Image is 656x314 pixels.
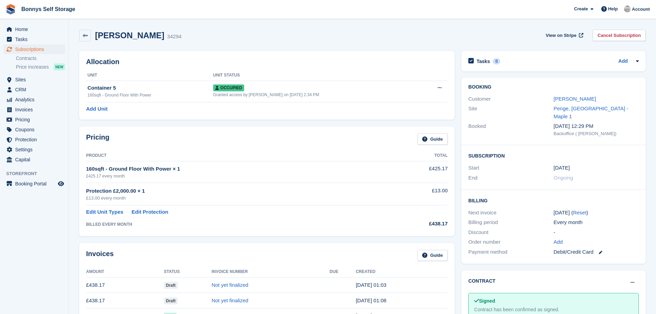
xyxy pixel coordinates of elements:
[86,195,388,202] div: £13.00 every month
[388,183,448,205] td: £13.00
[3,145,65,154] a: menu
[468,248,553,256] div: Payment method
[477,58,490,64] h2: Tasks
[624,6,631,12] img: James Bonny
[593,30,646,41] a: Cancel Subscription
[95,31,164,40] h2: [PERSON_NAME]
[468,209,553,217] div: Next invoice
[86,150,388,161] th: Product
[554,238,563,246] a: Add
[388,161,448,183] td: £425.17
[3,125,65,134] a: menu
[554,130,639,137] div: Backoffice ( [PERSON_NAME])
[86,105,107,113] a: Add Unit
[86,221,388,227] div: BILLED EVERY MONTH
[573,210,586,215] a: Reset
[417,133,448,145] a: Guide
[468,238,553,246] div: Order number
[388,220,448,228] div: £438.17
[618,58,628,65] a: Add
[164,282,178,289] span: Draft
[554,229,639,236] div: -
[167,33,181,41] div: 34294
[3,24,65,34] a: menu
[356,266,448,277] th: Created
[554,209,639,217] div: [DATE] ( )
[468,277,496,285] h2: Contract
[86,58,448,66] h2: Allocation
[3,75,65,84] a: menu
[474,297,633,305] div: Signed
[15,44,56,54] span: Subscriptions
[330,266,356,277] th: Due
[608,6,618,12] span: Help
[19,3,78,15] a: Bonnys Self Storage
[468,197,639,204] h2: Billing
[356,297,386,303] time: 2025-06-16 00:08:16 UTC
[57,180,65,188] a: Preview store
[86,187,388,195] div: Protection £2,000.00 × 1
[16,63,65,71] a: Price increases NEW
[3,95,65,104] a: menu
[554,122,639,130] div: [DATE] 12:29 PM
[3,105,65,114] a: menu
[54,63,65,70] div: NEW
[468,219,553,226] div: Billing period
[554,219,639,226] div: Every month
[574,6,588,12] span: Create
[15,75,56,84] span: Sites
[3,135,65,144] a: menu
[15,95,56,104] span: Analytics
[3,155,65,164] a: menu
[15,125,56,134] span: Coupons
[468,164,553,172] div: Start
[16,55,65,62] a: Contracts
[86,293,164,308] td: £438.17
[468,105,553,120] div: Site
[468,84,639,90] h2: Booking
[15,24,56,34] span: Home
[164,297,178,304] span: Draft
[6,170,69,177] span: Storefront
[546,32,576,39] span: View on Stripe
[388,150,448,161] th: Total
[87,84,213,92] div: Container 5
[493,58,501,64] div: 0
[86,173,388,179] div: £425.17 every month
[3,115,65,124] a: menu
[554,105,628,119] a: Penge, [GEOGRAPHIC_DATA] - Maple 1
[632,6,650,13] span: Account
[15,34,56,44] span: Tasks
[468,122,553,137] div: Booked
[15,105,56,114] span: Invoices
[15,135,56,144] span: Protection
[554,248,639,256] div: Debit/Credit Card
[86,133,110,145] h2: Pricing
[132,208,168,216] a: Edit Protection
[211,282,248,288] a: Not yet finalized
[468,229,553,236] div: Discount
[554,164,570,172] time: 2024-03-16 00:00:00 UTC
[86,266,164,277] th: Amount
[213,70,420,81] th: Unit Status
[554,175,573,181] span: Ongoing
[86,70,213,81] th: Unit
[543,30,585,41] a: View on Stripe
[15,85,56,94] span: CRM
[468,152,639,159] h2: Subscription
[15,145,56,154] span: Settings
[86,208,123,216] a: Edit Unit Types
[86,250,114,261] h2: Invoices
[213,84,244,91] span: Occupied
[15,179,56,189] span: Booking Portal
[3,34,65,44] a: menu
[474,306,633,313] div: Contract has been confirmed as signed.
[554,96,596,102] a: [PERSON_NAME]
[417,250,448,261] a: Guide
[3,85,65,94] a: menu
[3,179,65,189] a: menu
[213,92,420,98] div: Granted access by [PERSON_NAME] on [DATE] 2:34 PM
[468,95,553,103] div: Customer
[87,92,213,98] div: 160sqft - Ground Floor With Power
[211,297,248,303] a: Not yet finalized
